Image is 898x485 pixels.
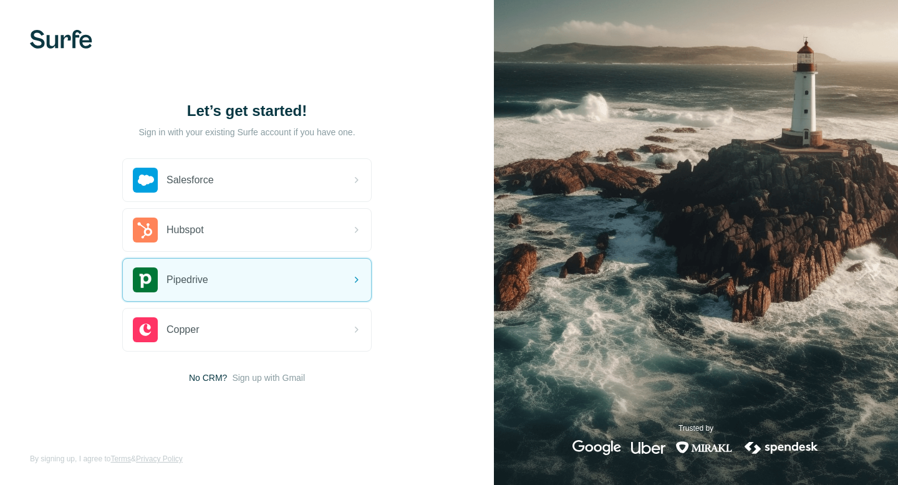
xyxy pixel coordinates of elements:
[743,440,820,455] img: spendesk's logo
[167,322,199,337] span: Copper
[136,454,183,463] a: Privacy Policy
[678,423,713,434] p: Trusted by
[133,267,158,292] img: pipedrive's logo
[631,440,665,455] img: uber's logo
[189,372,227,384] span: No CRM?
[30,453,183,464] span: By signing up, I agree to &
[167,272,208,287] span: Pipedrive
[133,317,158,342] img: copper's logo
[133,168,158,193] img: salesforce's logo
[572,440,621,455] img: google's logo
[167,173,214,188] span: Salesforce
[232,372,305,384] button: Sign up with Gmail
[133,218,158,242] img: hubspot's logo
[122,101,372,121] h1: Let’s get started!
[110,454,131,463] a: Terms
[30,30,92,49] img: Surfe's logo
[167,223,204,238] span: Hubspot
[138,126,355,138] p: Sign in with your existing Surfe account if you have one.
[675,440,733,455] img: mirakl's logo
